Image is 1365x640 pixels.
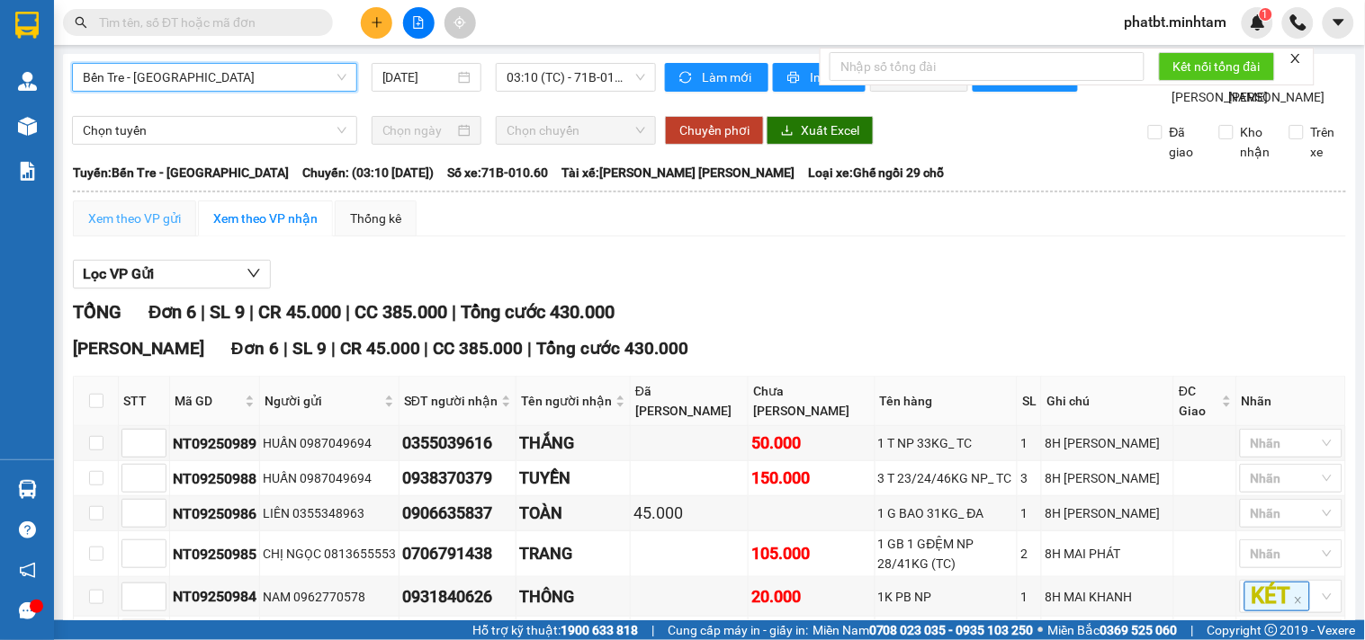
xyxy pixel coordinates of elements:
span: Đã giao [1163,122,1206,162]
span: Tên người nhận [521,391,612,411]
span: Miền Nam [813,620,1034,640]
span: | [201,301,205,323]
div: THÔNG [519,584,627,609]
span: Làm mới [702,67,754,87]
button: Lọc VP Gửi [73,260,271,289]
span: Cung cấp máy in - giấy in: [668,620,808,640]
div: 20.000 [751,584,872,609]
div: NT09250988 [173,467,256,490]
th: Ghi chú [1042,377,1174,426]
span: copyright [1265,624,1278,636]
span: | [1191,620,1194,640]
span: ĐC Giao [1179,381,1218,421]
span: Bến Tre - Sài Gòn [83,64,346,91]
td: TUYỀN [516,461,631,496]
div: 50.000 [751,431,872,456]
div: HUẤN 0987049694 [263,468,396,488]
span: Mã GD [175,391,241,411]
div: NT09250985 [173,543,256,565]
div: Thống kê [350,209,401,228]
span: | [651,620,654,640]
button: plus [361,7,392,39]
th: Đã [PERSON_NAME] [631,377,749,426]
span: | [346,301,350,323]
div: 0706791438 [402,541,513,566]
div: TRANG [519,541,627,566]
img: phone-icon [1290,14,1307,31]
button: Chuyển phơi [665,116,764,145]
td: TOÀN [516,496,631,531]
td: 0355039616 [400,426,516,461]
span: download [781,124,794,138]
img: warehouse-icon [18,72,37,91]
input: Nhập số tổng đài [830,52,1145,81]
span: | [425,338,429,359]
strong: 0369 525 060 [1100,623,1178,637]
div: 1 [1020,587,1038,607]
span: down [247,266,261,280]
span: Miền Bắc [1048,620,1178,640]
div: 150.000 [751,466,872,491]
div: HUẤN 0987049694 [263,433,396,453]
span: SL 9 [292,338,327,359]
span: Trên xe [1304,122,1347,162]
div: 0906635837 [402,501,513,526]
span: Hỗ trợ kỹ thuật: [472,620,638,640]
span: | [528,338,533,359]
td: NT09250988 [170,461,260,496]
span: CC 385.000 [355,301,447,323]
span: aim [454,16,466,29]
input: 15/09/2025 [382,67,455,87]
span: CR 45.000 [258,301,341,323]
th: Tên hàng [876,377,1019,426]
input: Tìm tên, số ĐT hoặc mã đơn [99,13,311,32]
div: NT09250986 [173,502,256,525]
span: Tổng cước 430.000 [461,301,615,323]
td: NT09250989 [170,426,260,461]
span: question-circle [19,521,36,538]
span: CC 385.000 [434,338,524,359]
div: THẮNG [519,431,627,456]
div: 1K PB NP [878,587,1015,607]
span: ⚪️ [1038,627,1044,634]
span: sync [679,71,695,85]
span: Số xe: 71B-010.60 [447,163,548,182]
span: SĐT người nhận [404,391,498,411]
div: 3 T 23/24/46KG NP_ TC [878,468,1015,488]
div: 8H [PERSON_NAME] [1045,433,1171,453]
div: 0938370379 [402,466,513,491]
span: Người gửi [265,391,381,411]
span: Kho nhận [1234,122,1278,162]
div: 1 G BAO 31KG_ ĐA [878,503,1015,523]
div: 8H [PERSON_NAME] [1045,468,1171,488]
button: downloadXuất Excel [767,116,874,145]
b: Tuyến: Bến Tre - [GEOGRAPHIC_DATA] [73,165,289,180]
div: 2 [1020,544,1038,564]
div: 0355039616 [402,431,513,456]
span: file-add [412,16,425,29]
td: NT09250985 [170,531,260,577]
div: Nhãn [1242,391,1341,411]
span: Chọn tuyến [83,117,346,144]
span: caret-down [1331,14,1347,31]
span: | [452,301,456,323]
span: Lọc VP Gửi [83,262,154,285]
span: Đơn 6 [231,338,279,359]
td: THÔNG [516,577,631,617]
div: 3 [1020,468,1038,488]
div: Xem theo VP gửi [88,209,181,228]
span: [PERSON_NAME] [73,338,204,359]
td: NT09250986 [170,496,260,531]
div: NAM 0962770578 [263,587,396,607]
span: Tổng cước 430.000 [537,338,689,359]
span: notification [19,562,36,579]
th: Chưa [PERSON_NAME] [749,377,876,426]
img: solution-icon [18,162,37,181]
div: NT09250989 [173,432,256,455]
div: Xem theo VP nhận [213,209,318,228]
div: 105.000 [751,541,872,566]
div: 1 [1020,503,1038,523]
div: 0931840626 [402,584,513,609]
span: Kết nối tổng đài [1173,57,1261,76]
img: warehouse-icon [18,117,37,136]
